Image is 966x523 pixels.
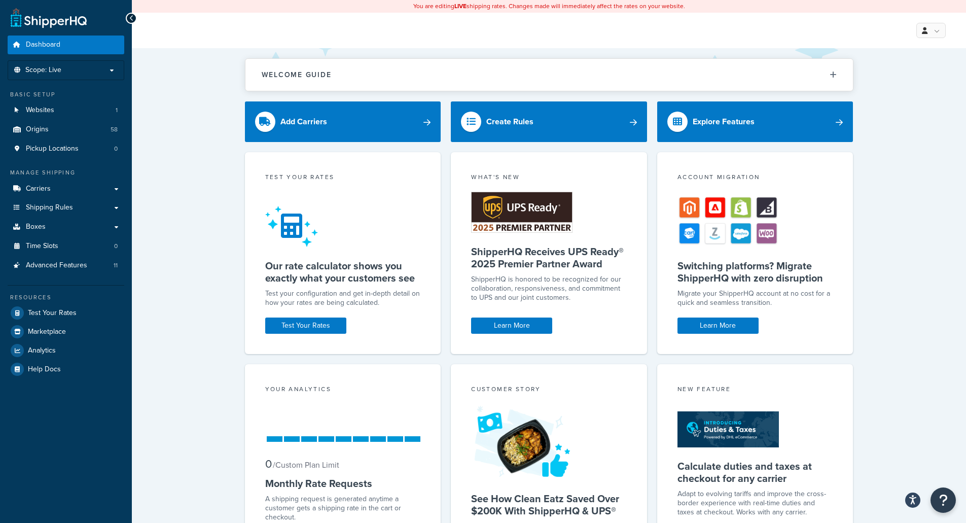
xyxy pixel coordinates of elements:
h5: Switching platforms? Migrate ShipperHQ with zero disruption [677,260,833,284]
div: Manage Shipping [8,168,124,177]
a: Marketplace [8,323,124,341]
span: Pickup Locations [26,145,79,153]
span: Help Docs [28,365,61,374]
span: Origins [26,125,49,134]
span: Marketplace [28,328,66,336]
a: Origins58 [8,120,124,139]
span: Websites [26,106,54,115]
span: Scope: Live [25,66,61,75]
a: Advanced Features11 [8,256,124,275]
a: Time Slots0 [8,237,124,256]
span: 0 [265,456,272,472]
div: Add Carriers [280,115,327,129]
span: Analytics [28,346,56,355]
span: Test Your Rates [28,309,77,318]
h5: Calculate duties and taxes at checkout for any carrier [677,460,833,484]
a: Test Your Rates [8,304,124,322]
div: Your Analytics [265,385,421,396]
h5: ShipperHQ Receives UPS Ready® 2025 Premier Partner Award [471,246,627,270]
li: Websites [8,101,124,120]
span: Dashboard [26,41,60,49]
a: Dashboard [8,36,124,54]
span: Carriers [26,185,51,193]
a: Websites1 [8,101,124,120]
div: New Feature [677,385,833,396]
a: Explore Features [657,101,853,142]
a: Carriers [8,180,124,198]
span: Shipping Rules [26,203,73,212]
span: 0 [114,242,118,251]
h5: Monthly Rate Requests [265,477,421,490]
span: Time Slots [26,242,58,251]
span: 0 [114,145,118,153]
p: ShipperHQ is honored to be recognized for our collaboration, responsiveness, and commitment to UP... [471,275,627,302]
span: 58 [111,125,118,134]
a: Analytics [8,341,124,360]
h5: See How Clean Eatz Saved Over $200K With ShipperHQ & UPS® [471,493,627,517]
a: Learn More [471,318,552,334]
li: Advanced Features [8,256,124,275]
div: What's New [471,172,627,184]
div: Create Rules [486,115,533,129]
b: LIVE [454,2,467,11]
div: Test your rates [265,172,421,184]
div: A shipping request is generated anytime a customer gets a shipping rate in the cart or checkout. [265,495,421,522]
div: Migrate your ShipperHQ account at no cost for a quick and seamless transition. [677,289,833,307]
li: Origins [8,120,124,139]
span: Boxes [26,223,46,231]
div: Resources [8,293,124,302]
span: 1 [116,106,118,115]
li: Pickup Locations [8,140,124,158]
div: Test your configuration and get in-depth detail on how your rates are being calculated. [265,289,421,307]
a: Learn More [677,318,759,334]
a: Test Your Rates [265,318,346,334]
a: Boxes [8,218,124,236]
li: Time Slots [8,237,124,256]
span: 11 [114,261,118,270]
div: Explore Features [693,115,755,129]
div: Account Migration [677,172,833,184]
span: Advanced Features [26,261,87,270]
div: Customer Story [471,385,627,396]
button: Welcome Guide [245,59,853,91]
button: Open Resource Center [931,487,956,513]
div: Basic Setup [8,90,124,99]
a: Help Docs [8,360,124,378]
a: Add Carriers [245,101,441,142]
p: Adapt to evolving tariffs and improve the cross-border experience with real-time duties and taxes... [677,490,833,517]
a: Shipping Rules [8,198,124,217]
small: / Custom Plan Limit [273,459,339,471]
h2: Welcome Guide [262,71,332,79]
a: Pickup Locations0 [8,140,124,158]
h5: Our rate calculator shows you exactly what your customers see [265,260,421,284]
a: Create Rules [451,101,647,142]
